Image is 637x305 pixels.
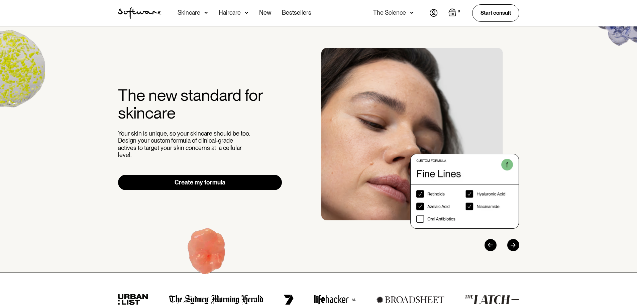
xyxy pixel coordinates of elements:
[507,239,519,251] div: Next slide
[410,9,414,16] img: arrow down
[204,9,208,16] img: arrow down
[448,8,461,18] a: Open empty cart
[118,130,252,159] p: Your skin is unique, so your skincare should be too. Design your custom formula of clinical-grade...
[373,9,406,16] div: The Science
[118,294,148,305] img: urban list logo
[465,295,519,304] img: the latch logo
[321,48,519,229] div: 2 / 3
[118,86,282,122] h2: The new standard for skincare
[472,4,519,21] a: Start consult
[118,175,282,190] a: Create my formula
[178,9,200,16] div: Skincare
[166,213,249,295] img: Hydroquinone (skin lightening agent)
[219,9,241,16] div: Haircare
[118,7,162,19] img: Software Logo
[169,295,263,305] img: the Sydney morning herald logo
[456,8,461,14] div: 0
[485,239,497,251] div: Previous slide
[314,295,356,305] img: lifehacker logo
[118,7,162,19] a: home
[245,9,248,16] img: arrow down
[377,296,444,303] img: broadsheet logo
